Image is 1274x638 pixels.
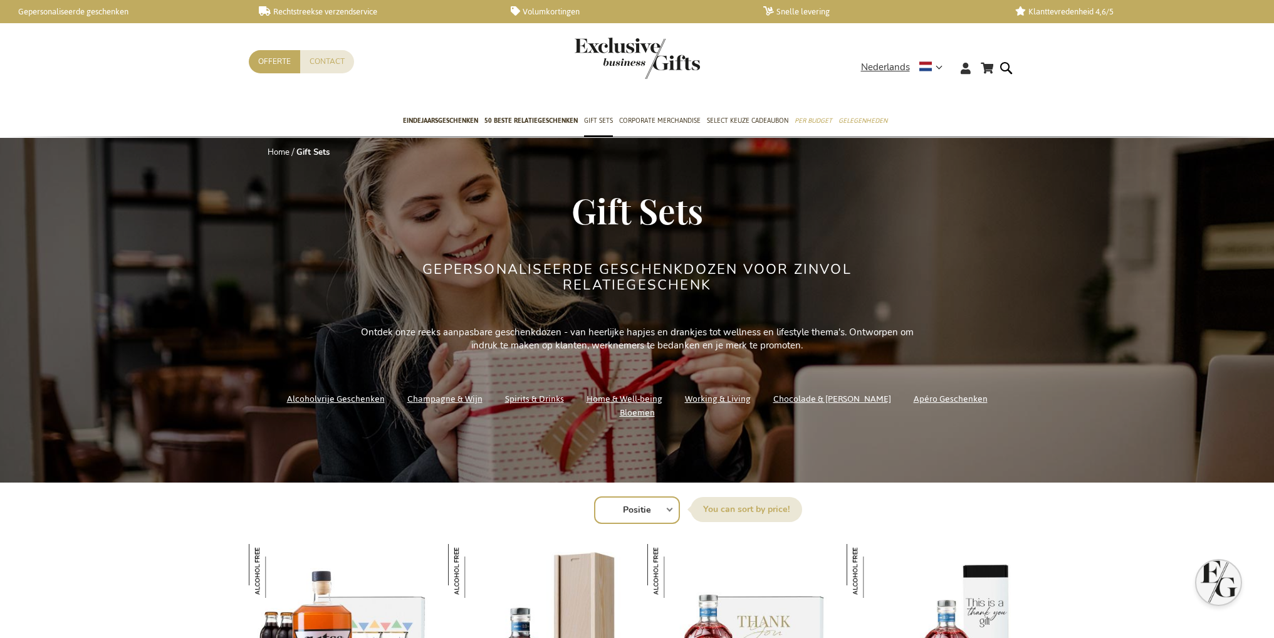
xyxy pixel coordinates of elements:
img: Exclusive Business gifts logo [575,38,700,79]
a: Working & Living [685,390,751,407]
span: Nederlands [861,60,910,75]
img: MM Antverpia Spritz 1919 0% Experience Gift Set [647,544,701,598]
a: Apéro Geschenken [914,390,988,407]
a: Champagne & Wijn [407,390,483,407]
p: Ontdek onze reeks aanpasbare geschenkdozen - van heerlijke hapjes en drankjes tot wellness en lif... [355,326,919,353]
label: Sorteer op [691,497,802,522]
div: Nederlands [861,60,951,75]
a: Offerte [249,50,300,73]
a: Contact [300,50,354,73]
a: Home & Well-being [587,390,662,407]
a: Chocolade & [PERSON_NAME] [773,390,891,407]
a: store logo [575,38,637,79]
span: 50 beste relatiegeschenken [484,114,578,127]
h2: Gepersonaliseerde geschenkdozen voor zinvol relatiegeschenk [402,262,872,292]
a: Rechtstreekse verzendservice [259,6,491,17]
span: Eindejaarsgeschenken [403,114,478,127]
a: Spirits & Drinks [505,390,564,407]
span: Select Keuze Cadeaubon [707,114,788,127]
span: Per Budget [795,114,832,127]
a: Volumkortingen [511,6,743,17]
a: Gepersonaliseerde geschenken [6,6,239,17]
a: Alcoholvrije Geschenken [287,390,385,407]
img: MM Antverpia Spritz 1919 0% - Personalised Business Gift [448,544,502,598]
strong: Gift Sets [296,147,330,158]
a: Home [268,147,290,158]
span: Gelegenheden [838,114,887,127]
span: Gift Sets [572,187,703,233]
a: Snelle levering [763,6,996,17]
span: Corporate Merchandise [619,114,701,127]
a: Bloemen [620,404,655,421]
span: Gift Sets [584,114,613,127]
a: Klanttevredenheid 4,6/5 [1015,6,1248,17]
img: MM Antverpia Spritz 1919 0% Gift Set [847,544,901,598]
img: Gutss Cuba Libre Mocktail Set [249,544,303,598]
